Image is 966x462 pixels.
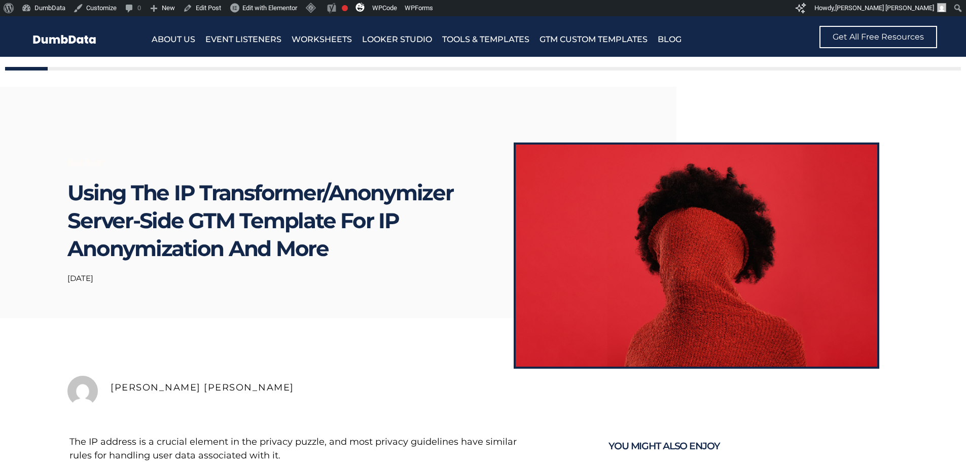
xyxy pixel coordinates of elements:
[152,32,195,47] a: About Us
[152,32,754,47] nav: Menu
[362,32,432,47] a: Looker Studio
[205,32,281,47] a: Event Listeners
[292,32,352,47] a: Worksheets
[835,4,934,12] span: [PERSON_NAME] [PERSON_NAME]
[342,5,348,11] div: Focus keyphrase not set
[819,26,937,48] a: Get All Free Resources
[67,179,473,263] h1: Using The IP Transformer/Anonymizer Server-Side GTM Template For IP Anonymization and More
[609,435,887,457] h2: You might also enjoy
[442,32,529,47] a: Tools & Templates
[242,4,297,12] span: Edit with Elementor
[67,376,98,406] img: Picture of Jude Nwachukwu Onyejekwe
[67,159,103,166] a: Back to all
[111,382,898,393] h6: [PERSON_NAME] [PERSON_NAME]
[833,33,924,41] span: Get All Free Resources
[540,32,648,47] a: GTM Custom Templates
[355,3,365,12] img: svg+xml;base64,PHN2ZyB4bWxucz0iaHR0cDovL3d3dy53My5vcmcvMjAwMC9zdmciIHZpZXdCb3g9IjAgMCAzMiAzMiI+PG...
[67,273,93,283] time: [DATE]
[658,32,682,47] a: Blog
